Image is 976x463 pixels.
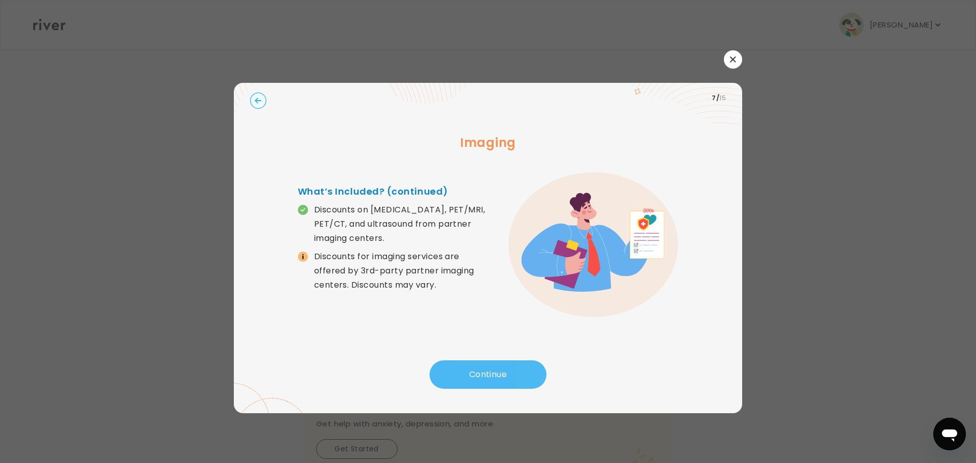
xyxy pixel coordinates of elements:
[314,250,488,292] p: Discounts for imaging services are offered by 3rd-party partner imaging centers. Discounts may vary.
[430,360,546,389] button: Continue
[933,418,966,450] iframe: Button to launch messaging window
[250,134,726,152] h3: Imaging
[298,184,488,199] h4: What’s Included? (continued)
[508,172,678,318] img: error graphic
[314,203,488,245] p: Discounts on [MEDICAL_DATA], PET/MRI, PET/CT, and ultrasound from partner imaging centers.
